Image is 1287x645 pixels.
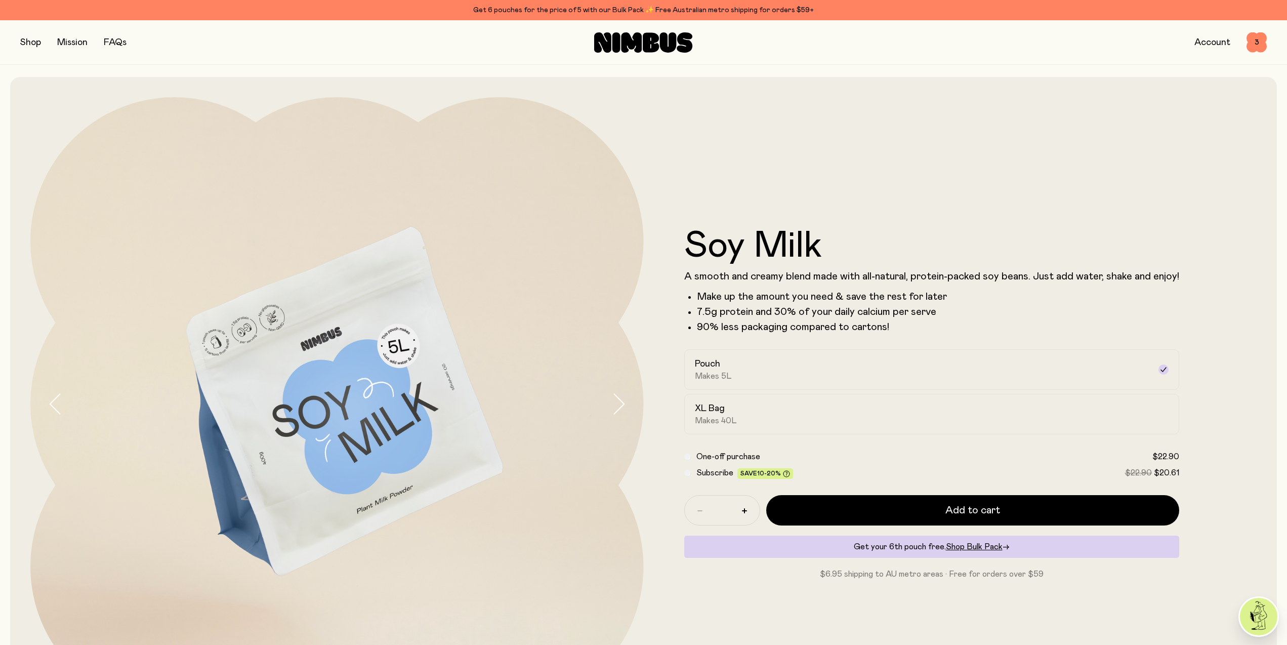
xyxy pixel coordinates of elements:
[1194,38,1230,47] a: Account
[695,416,737,426] span: Makes 40L
[20,4,1267,16] div: Get 6 pouches for the price of 5 with our Bulk Pack ✨ Free Australian metro shipping for orders $59+
[946,543,1003,551] span: Shop Bulk Pack
[1154,469,1179,477] span: $20.61
[57,38,88,47] a: Mission
[1240,598,1277,635] img: agent
[697,291,1179,303] li: Make up the amount you need & save the rest for later
[684,568,1179,580] p: $6.95 shipping to AU metro areas · Free for orders over $59
[946,543,1010,551] a: Shop Bulk Pack→
[697,306,1179,318] li: 7.5g protein and 30% of your daily calcium per serve
[1247,32,1267,53] button: 3
[945,503,1000,517] span: Add to cart
[697,321,1179,333] p: 90% less packaging compared to cartons!
[1152,453,1179,461] span: $22.90
[684,270,1179,283] p: A smooth and creamy blend made with all-natural, protein-packed soy beans. Just add water, shake ...
[695,371,732,381] span: Makes 5L
[766,495,1179,526] button: Add to cart
[740,470,790,478] span: Save
[1125,469,1152,477] span: $22.90
[684,228,1179,264] h1: Soy Milk
[696,469,733,477] span: Subscribe
[696,453,760,461] span: One-off purchase
[695,358,720,370] h2: Pouch
[695,402,725,415] h2: XL Bag
[757,470,781,476] span: 10-20%
[684,536,1179,558] div: Get your 6th pouch free.
[104,38,127,47] a: FAQs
